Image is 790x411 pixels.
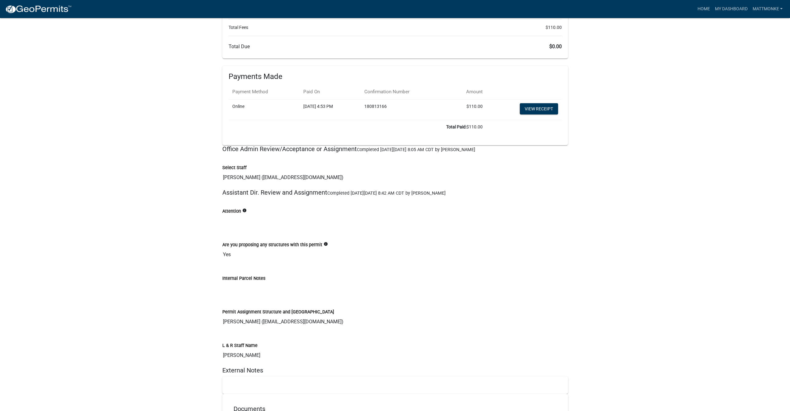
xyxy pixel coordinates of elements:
[222,243,322,247] label: Are you proposing any structures with this permit
[447,99,486,120] td: $110.00
[300,99,361,120] td: [DATE] 4:53 PM
[229,99,300,120] td: Online
[229,120,486,134] td: $110.00
[229,24,562,31] li: Total Fees
[300,85,361,99] th: Paid On
[222,145,568,153] h5: Office Admin Review/Acceptance or Assignment
[229,72,562,81] h6: Payments Made
[357,147,475,152] span: Completed [DATE][DATE] 8:05 AM CDT by [PERSON_NAME]
[242,208,247,213] i: info
[222,189,568,196] h5: Assistant Dir. Review and Assignment
[750,3,785,15] a: mattmonke
[446,124,466,129] b: Total Paid:
[361,85,447,99] th: Confirmation Number
[712,3,750,15] a: My Dashboard
[324,242,328,246] i: info
[546,24,562,31] span: $110.00
[695,3,712,15] a: Home
[229,44,562,49] h6: Total Due
[222,310,334,314] label: Permit Assignment Structure and [GEOGRAPHIC_DATA]
[520,103,558,114] a: View receipt
[222,367,568,374] h5: External Notes
[447,85,486,99] th: Amount
[549,44,562,49] span: $0.00
[222,166,247,170] label: Select Staff
[222,209,241,214] label: Attention
[222,276,265,281] label: Internal Parcel Notes
[229,85,300,99] th: Payment Method
[222,344,258,348] label: L & R Staff Name
[361,99,447,120] td: 180813166
[327,191,446,196] span: Completed [DATE][DATE] 8:42 AM CDT by [PERSON_NAME]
